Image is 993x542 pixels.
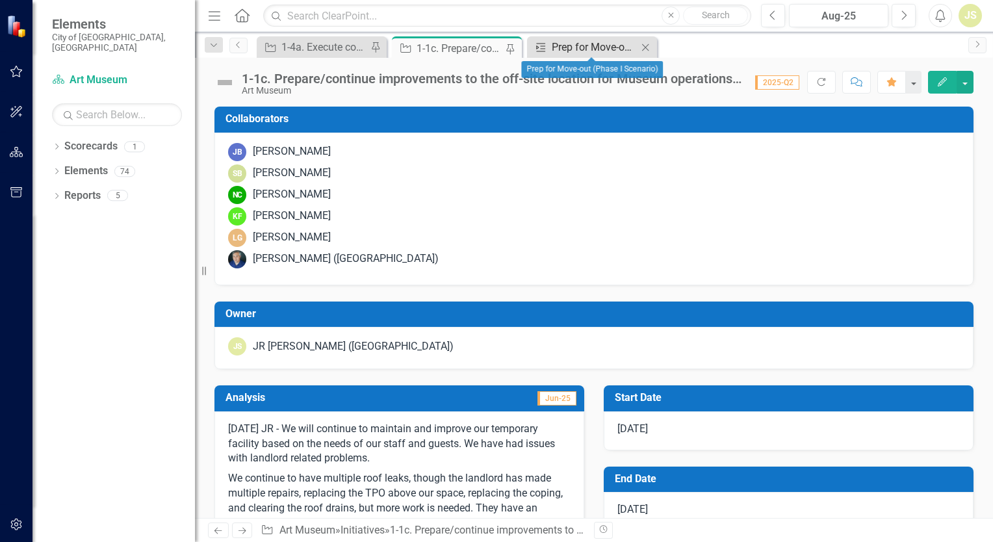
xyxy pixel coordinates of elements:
[617,422,648,435] span: [DATE]
[959,4,982,27] button: JS
[64,139,118,154] a: Scorecards
[253,230,331,245] div: [PERSON_NAME]
[52,103,182,126] input: Search Below...
[228,164,246,183] div: SB
[228,337,246,355] div: JS
[263,5,751,27] input: Search ClearPoint...
[228,186,246,204] div: NC
[793,8,884,24] div: Aug-25
[521,61,663,78] div: Prep for Move-out (Phase I Scenario)
[124,141,145,152] div: 1
[702,10,730,20] span: Search
[107,190,128,201] div: 5
[683,6,748,25] button: Search
[617,503,648,515] span: [DATE]
[530,39,638,55] a: Prep for Move-out (Phase I Scenario)
[52,16,182,32] span: Elements
[226,113,967,125] h3: Collaborators
[253,209,331,224] div: [PERSON_NAME]
[6,14,29,37] img: ClearPoint Strategy
[228,143,246,161] div: JB
[226,392,400,404] h3: Analysis
[253,166,331,181] div: [PERSON_NAME]
[64,164,108,179] a: Elements
[226,308,967,320] h3: Owner
[281,39,367,55] div: 1-4a. Execute construction to achieve the building transformation.
[417,40,502,57] div: 1-1c. Prepare/continue improvements to the off-site location for Museum operations and programs.
[260,39,367,55] a: 1-4a. Execute construction to achieve the building transformation.
[242,86,742,96] div: Art Museum
[755,75,799,90] span: 2025-Q2
[64,188,101,203] a: Reports
[228,422,571,469] p: [DATE] JR - We will continue to maintain and improve our temporary facility based on the needs of...
[615,392,967,404] h3: Start Date
[52,32,182,53] small: City of [GEOGRAPHIC_DATA], [GEOGRAPHIC_DATA]
[52,73,182,88] a: Art Museum
[552,39,638,55] div: Prep for Move-out (Phase I Scenario)
[390,524,845,536] div: 1-1c. Prepare/continue improvements to the off-site location for Museum operations and programs.
[261,523,584,538] div: » »
[242,71,742,86] div: 1-1c. Prepare/continue improvements to the off-site location for Museum operations and programs.
[253,252,439,266] div: [PERSON_NAME] ([GEOGRAPHIC_DATA])
[214,72,235,93] img: Not Defined
[537,391,576,406] span: Jun-25
[253,339,454,354] div: JR [PERSON_NAME] ([GEOGRAPHIC_DATA])
[253,187,331,202] div: [PERSON_NAME]
[789,4,888,27] button: Aug-25
[279,524,335,536] a: Art Museum
[228,229,246,247] div: LG
[253,144,331,159] div: [PERSON_NAME]
[228,207,246,226] div: KF
[114,166,135,177] div: 74
[341,524,385,536] a: Initiatives
[228,250,246,268] img: Nick Nelson
[615,473,967,485] h3: End Date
